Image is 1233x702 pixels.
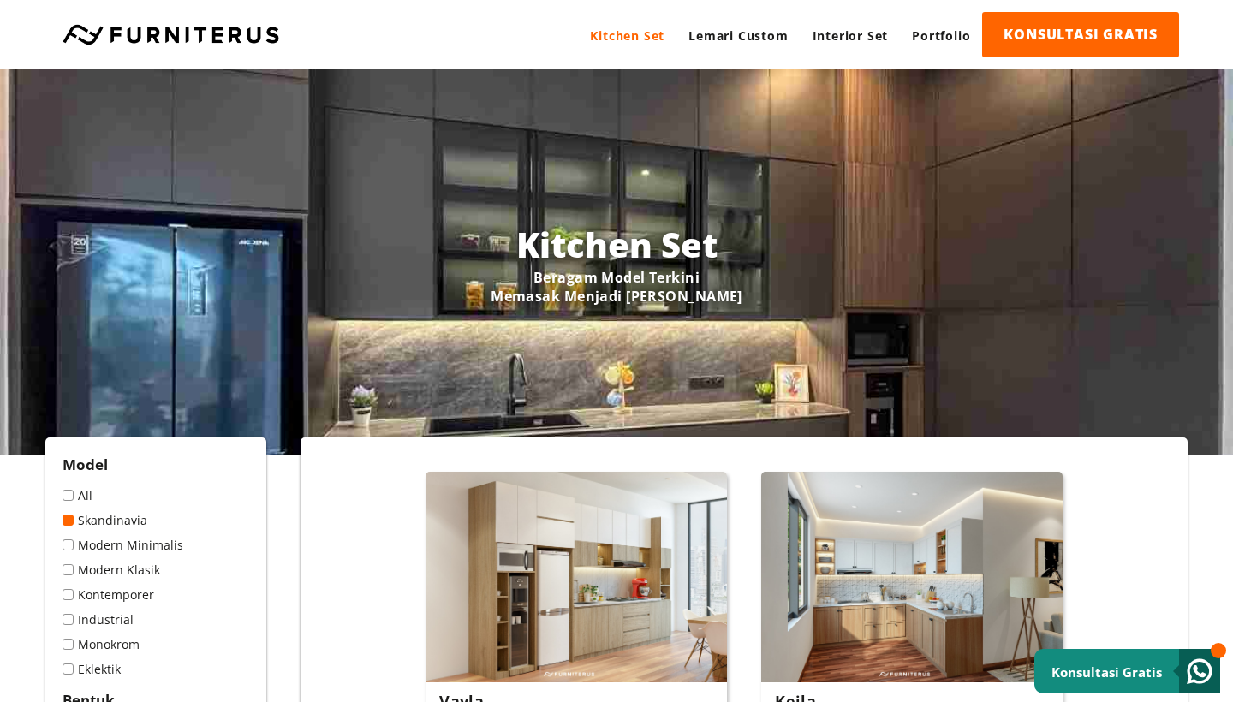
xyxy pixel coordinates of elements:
a: Kitchen Set [578,12,676,59]
a: Lemari Custom [676,12,800,59]
a: Modern Minimalis [63,537,249,553]
a: Skandinavia [63,512,249,528]
a: Industrial [63,611,249,628]
img: keila-view-1.jpg [761,472,1063,682]
h2: Model [63,455,249,474]
a: Modern Klasik [63,562,249,578]
h1: Kitchen Set [140,220,1093,267]
a: Konsultasi Gratis [1034,649,1220,693]
a: Portfolio [900,12,982,59]
a: Eklektik [63,661,249,677]
a: Monokrom [63,636,249,652]
img: vayla-view-1.jpg [426,472,727,682]
p: Beragam Model Terkini Memasak Menjadi [PERSON_NAME] [140,267,1093,305]
a: Kontemporer [63,586,249,603]
a: Interior Set [801,12,901,59]
a: KONSULTASI GRATIS [982,12,1179,57]
small: Konsultasi Gratis [1051,663,1162,681]
a: All [63,487,249,503]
